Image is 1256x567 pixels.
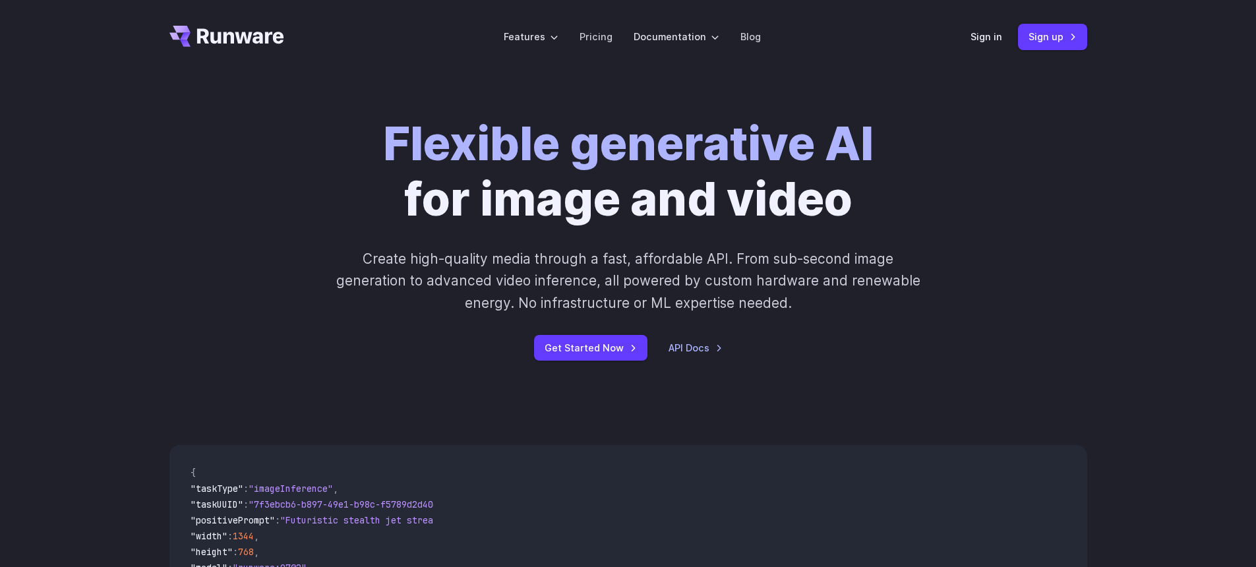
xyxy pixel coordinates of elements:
[191,467,196,479] span: {
[383,116,874,227] h1: for image and video
[169,26,284,47] a: Go to /
[254,546,259,558] span: ,
[249,498,449,510] span: "7f3ebcb6-b897-49e1-b98c-f5789d2d40d7"
[238,546,254,558] span: 768
[243,498,249,510] span: :
[191,514,275,526] span: "positivePrompt"
[191,498,243,510] span: "taskUUID"
[249,483,333,494] span: "imageInference"
[1018,24,1087,49] a: Sign up
[280,514,760,526] span: "Futuristic stealth jet streaking through a neon-lit cityscape with glowing purple exhaust"
[227,530,233,542] span: :
[275,514,280,526] span: :
[233,530,254,542] span: 1344
[334,248,922,314] p: Create high-quality media through a fast, affordable API. From sub-second image generation to adv...
[243,483,249,494] span: :
[254,530,259,542] span: ,
[233,546,238,558] span: :
[580,29,613,44] a: Pricing
[534,335,647,361] a: Get Started Now
[191,483,243,494] span: "taskType"
[504,29,558,44] label: Features
[191,546,233,558] span: "height"
[669,340,723,355] a: API Docs
[191,530,227,542] span: "width"
[740,29,761,44] a: Blog
[634,29,719,44] label: Documentation
[971,29,1002,44] a: Sign in
[333,483,338,494] span: ,
[383,115,874,171] strong: Flexible generative AI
